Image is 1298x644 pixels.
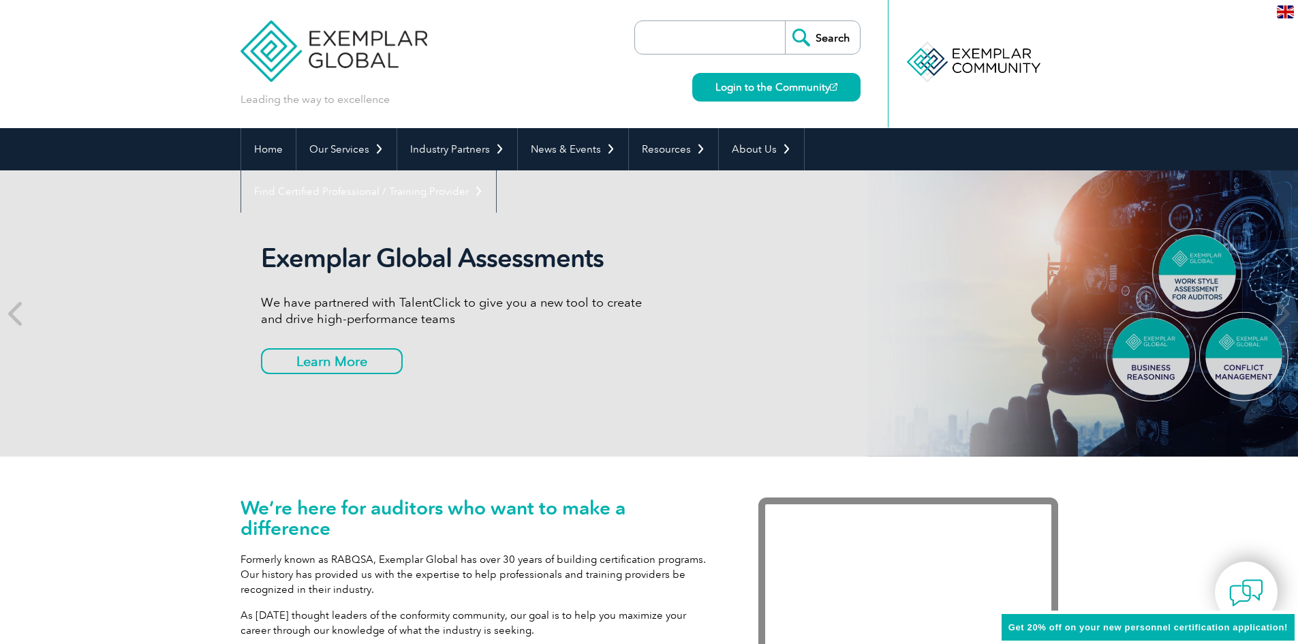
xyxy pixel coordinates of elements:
input: Search [785,21,860,54]
img: en [1277,5,1294,18]
p: Formerly known as RABQSA, Exemplar Global has over 30 years of building certification programs. O... [241,552,717,597]
img: open_square.png [830,83,837,91]
span: Get 20% off on your new personnel certification application! [1008,622,1288,632]
p: As [DATE] thought leaders of the conformity community, our goal is to help you maximize your care... [241,608,717,638]
a: Resources [629,128,718,170]
a: News & Events [518,128,628,170]
a: Login to the Community [692,73,861,102]
a: Industry Partners [397,128,517,170]
a: Find Certified Professional / Training Provider [241,170,496,213]
h1: We’re here for auditors who want to make a difference [241,497,717,538]
a: About Us [719,128,804,170]
img: contact-chat.png [1229,576,1263,610]
a: Learn More [261,348,403,374]
p: We have partnered with TalentClick to give you a new tool to create and drive high-performance teams [261,294,649,327]
p: Leading the way to excellence [241,92,390,107]
h2: Exemplar Global Assessments [261,243,649,274]
a: Our Services [296,128,397,170]
a: Home [241,128,296,170]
